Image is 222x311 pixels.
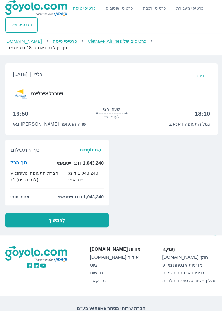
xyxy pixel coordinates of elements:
[90,255,139,260] font: אודות [DOMAIN_NAME]
[162,270,217,275] a: מדיניות אבטחת תשלום
[53,39,77,44] a: כרטיסי טיסה
[30,72,31,77] font: |
[106,6,133,11] a: כרטיסי אוטובוס
[176,6,203,11] font: כרטיסי מעבורת
[57,161,104,166] font: 1,043,240 דונג וייטנאמי
[13,111,28,117] font: 16:50
[195,73,204,78] font: פְּרָט
[80,147,101,152] font: הִתמוֹטְטוּת
[189,71,210,80] button: פְּרָט
[77,145,104,154] button: הִתמוֹטְטוּת
[90,270,103,275] font: חֲדָשׁוֹת
[103,115,120,119] font: לעוף ישר
[13,121,86,126] font: שדה התעופה [PERSON_NAME] באי
[90,278,140,283] a: צרו קשר
[68,1,209,17] div: בחר אמצעי תחבורה
[90,255,140,260] a: אודות [DOMAIN_NAME]
[73,6,95,11] a: כרטיסי טיסה
[5,39,42,44] a: [DOMAIN_NAME]
[103,107,120,112] font: שעה וחצי
[58,194,104,199] font: 1,043,240 דונג וייטנאמי
[31,91,63,96] font: וייטרבל איירליינס
[90,278,107,283] font: צרו קשר
[34,72,42,77] font: כללי
[162,262,203,268] font: מדיניות אבטחת מידע
[5,45,68,50] font: נין בין לדה נאנג ב-18 בספטמבר
[162,262,217,268] a: מדיניות אבטחת מידע
[5,38,217,51] nav: פירורי לחם
[195,111,210,117] font: 18:10
[49,218,65,223] font: לְהַמשִׁיך
[90,262,97,268] font: גִיוּס
[10,194,29,199] font: מחיר סופי
[90,246,140,252] font: אודות [DOMAIN_NAME]
[5,17,38,33] div: בחר אמצעי תחבורה
[162,255,217,260] a: חוקי [DOMAIN_NAME]
[68,171,98,182] font: 1,043,240 דונג וייטנאמי
[143,6,166,11] font: כרטיסי רכבת
[162,246,175,252] font: תְמִיכָה
[5,246,68,262] img: סֵמֶל
[10,171,58,182] font: חברת התעופה Vietravel (למבוגרים) x1
[13,72,27,77] font: [DATE]
[162,270,206,275] font: מדיניות אבטחת תשלום
[88,39,146,44] a: כרטיסים של Vietravel Airlines
[10,147,40,153] font: סך התשלום
[5,213,109,227] button: לְהַמשִׁיך
[162,255,208,260] font: חוקי [DOMAIN_NAME]
[11,22,32,27] font: הכרטיס שלי
[90,262,140,268] a: גִיוּס
[90,270,140,275] a: חֲדָשׁוֹת
[162,278,217,283] a: תהליך יישוב סכסוכים ותלונות
[77,306,145,311] font: חברת שירותי מסחר VeXeRe בע"מ
[169,121,210,126] font: נמל התעופה דאנאנג
[10,160,27,165] font: סַך הַכֹּל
